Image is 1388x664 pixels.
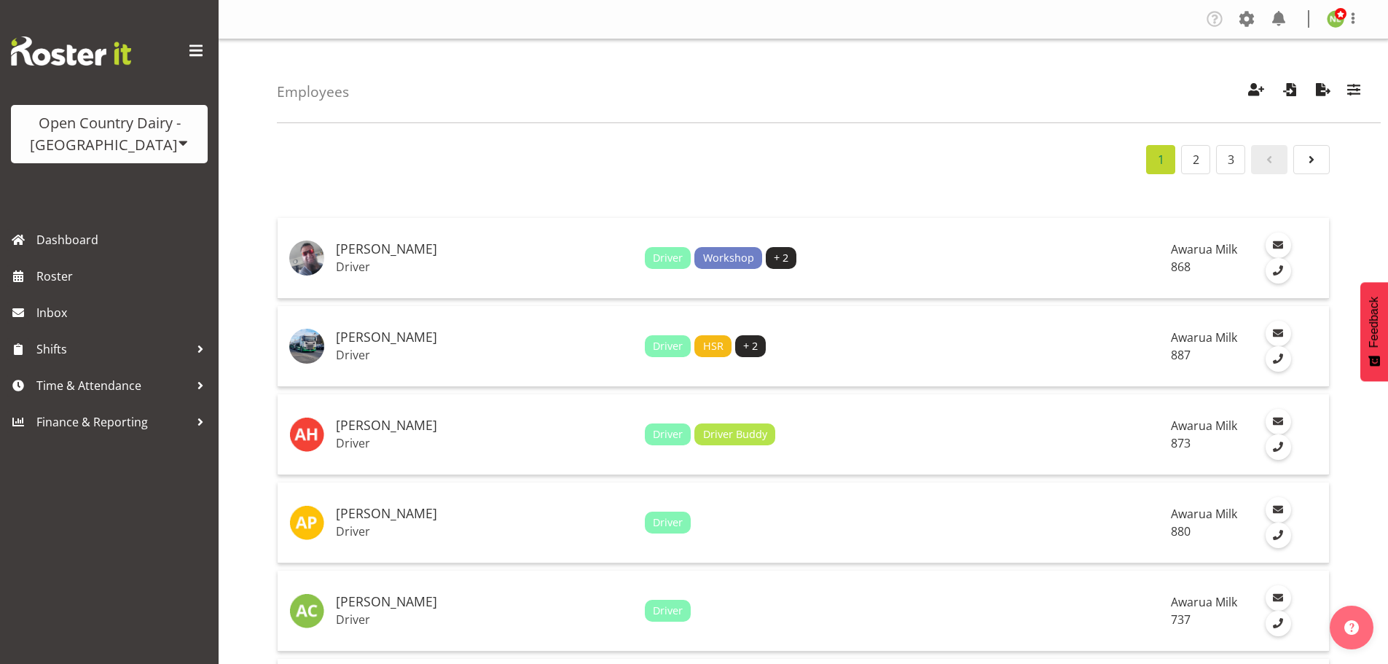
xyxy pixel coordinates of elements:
img: andrew-henderson7383.jpg [289,417,324,452]
a: Page 2. [1293,145,1330,174]
p: Driver [336,612,633,627]
h5: [PERSON_NAME] [336,595,633,609]
a: Page 2. [1181,145,1210,174]
span: Workshop [703,250,754,266]
span: HSR [703,338,724,354]
a: Page 0. [1251,145,1287,174]
h5: [PERSON_NAME] [336,418,633,433]
span: Driver [653,338,683,354]
img: help-xxl-2.png [1344,620,1359,635]
button: Import Employees [1274,76,1305,108]
a: Call Employee [1266,434,1291,460]
button: Filter Employees [1338,76,1369,108]
p: Driver [336,436,633,450]
h5: [PERSON_NAME] [336,242,633,257]
span: Roster [36,265,211,287]
a: Call Employee [1266,611,1291,636]
span: 868 [1171,259,1191,275]
p: Driver [336,259,633,274]
p: Driver [336,524,633,539]
span: Awarua Milk [1171,506,1237,522]
a: Email Employee [1266,233,1291,258]
h5: [PERSON_NAME] [336,507,633,521]
span: 737 [1171,612,1191,628]
img: andrew-muirad45df72db9e0ef9b86311889fb83021.png [289,329,324,364]
span: Awarua Milk [1171,418,1237,434]
p: Driver [336,348,633,362]
span: 873 [1171,435,1191,451]
span: Driver [653,603,683,619]
span: Driver Buddy [703,426,767,442]
span: Time & Attendance [36,375,189,397]
h5: [PERSON_NAME] [336,330,633,345]
a: Email Employee [1266,409,1291,434]
span: Inbox [36,302,211,324]
a: Call Employee [1266,258,1291,284]
a: Email Employee [1266,585,1291,611]
a: Email Employee [1266,321,1291,346]
span: + 2 [774,250,788,266]
button: Feedback - Show survey [1360,282,1388,381]
span: Finance & Reporting [36,411,189,433]
span: + 2 [743,338,758,354]
span: Shifts [36,338,189,360]
div: Open Country Dairy - [GEOGRAPHIC_DATA] [26,112,193,156]
a: Page 3. [1216,145,1245,174]
span: Feedback [1368,297,1381,348]
a: Email Employee [1266,497,1291,523]
span: Awarua Milk [1171,329,1237,345]
span: Driver [653,515,683,531]
span: Awarua Milk [1171,241,1237,257]
span: Awarua Milk [1171,594,1237,610]
img: Rosterit website logo [11,36,131,66]
span: Driver [653,250,683,266]
a: Call Employee [1266,346,1291,372]
img: alan-rolton04c296bc37223c8dd08f2cd7387a414a.png [289,241,324,276]
span: 887 [1171,347,1191,363]
img: andrew-crawford10983.jpg [289,593,324,628]
span: Dashboard [36,229,211,251]
button: Create Employees [1241,76,1271,108]
span: 880 [1171,523,1191,539]
img: andrew-poole7464.jpg [289,505,324,540]
span: Driver [653,426,683,442]
a: Call Employee [1266,523,1291,548]
h4: Employees [277,84,349,100]
img: nicole-lloyd7454.jpg [1327,10,1344,28]
button: Export Employees [1308,76,1338,108]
